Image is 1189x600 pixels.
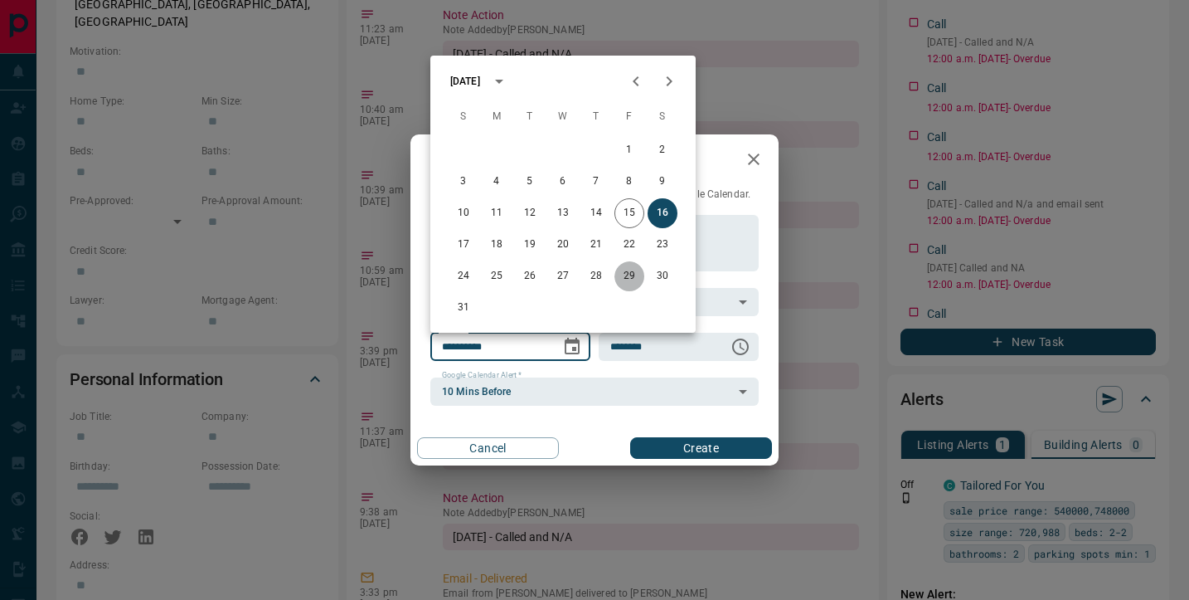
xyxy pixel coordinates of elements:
div: [DATE] [450,74,480,89]
label: Time [610,325,632,336]
button: 31 [449,293,478,323]
span: Thursday [581,100,611,134]
button: 22 [614,230,644,260]
button: 17 [449,230,478,260]
button: 20 [548,230,578,260]
button: Next month [653,65,686,98]
button: 24 [449,261,478,291]
button: 9 [648,167,677,197]
button: 18 [482,230,512,260]
button: 30 [648,261,677,291]
span: Sunday [449,100,478,134]
button: 15 [614,198,644,228]
button: 21 [581,230,611,260]
button: Create [630,437,772,459]
span: Monday [482,100,512,134]
button: 5 [515,167,545,197]
label: Date [442,325,463,336]
button: Cancel [417,437,559,459]
button: 12 [515,198,545,228]
button: 4 [482,167,512,197]
h2: New Task [410,134,523,188]
button: calendar view is open, switch to year view [485,67,513,95]
button: 11 [482,198,512,228]
button: 25 [482,261,512,291]
button: 8 [614,167,644,197]
button: 27 [548,261,578,291]
button: 13 [548,198,578,228]
button: 19 [515,230,545,260]
span: Friday [614,100,644,134]
button: 14 [581,198,611,228]
span: Wednesday [548,100,578,134]
button: 2 [648,135,677,165]
span: Tuesday [515,100,545,134]
button: Previous month [619,65,653,98]
button: 3 [449,167,478,197]
button: 7 [581,167,611,197]
button: 10 [449,198,478,228]
button: 6 [548,167,578,197]
button: 28 [581,261,611,291]
span: Saturday [648,100,677,134]
div: 10 Mins Before [430,378,759,406]
button: 26 [515,261,545,291]
button: 29 [614,261,644,291]
button: 23 [648,230,677,260]
button: Choose time, selected time is 6:00 AM [724,330,757,363]
button: 16 [648,198,677,228]
label: Google Calendar Alert [442,370,522,381]
button: 1 [614,135,644,165]
button: Choose date, selected date is Aug 16, 2025 [556,330,589,363]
